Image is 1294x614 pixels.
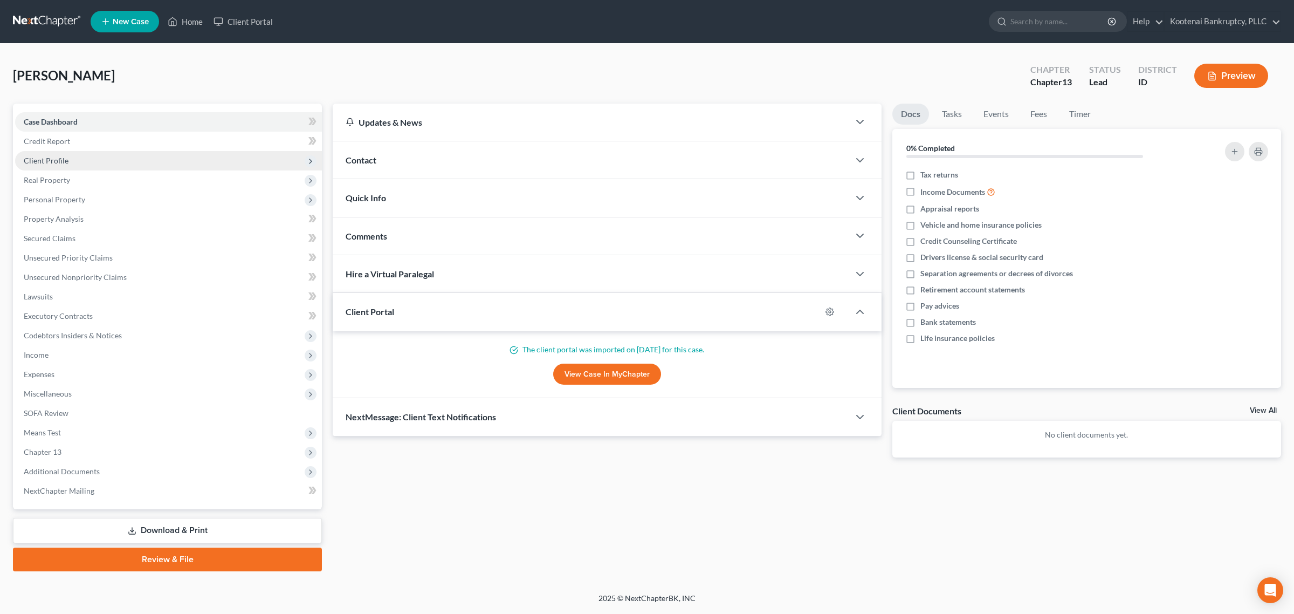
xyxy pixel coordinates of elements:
[24,311,93,320] span: Executory Contracts
[24,428,61,437] span: Means Test
[24,234,75,243] span: Secured Claims
[24,331,122,340] span: Codebtors Insiders & Notices
[24,350,49,359] span: Income
[920,284,1025,295] span: Retirement account statements
[1250,407,1277,414] a: View All
[920,317,976,328] span: Bank statements
[24,292,53,301] span: Lawsuits
[1194,64,1268,88] button: Preview
[346,306,394,317] span: Client Portal
[920,252,1043,263] span: Drivers license & social security card
[1089,76,1121,88] div: Lead
[13,67,115,83] span: [PERSON_NAME]
[920,236,1017,247] span: Credit Counseling Certificate
[920,169,958,180] span: Tax returns
[920,187,985,197] span: Income Documents
[346,155,376,165] span: Contact
[24,370,54,379] span: Expenses
[24,195,85,204] span: Personal Property
[1030,76,1072,88] div: Chapter
[920,203,979,214] span: Appraisal reports
[24,175,70,185] span: Real Property
[15,268,322,287] a: Unsecured Nonpriority Claims
[15,306,322,326] a: Executory Contracts
[1138,64,1177,76] div: District
[15,229,322,248] a: Secured Claims
[1022,104,1056,125] a: Fees
[1062,77,1072,87] span: 13
[1010,11,1109,31] input: Search by name...
[24,137,70,146] span: Credit Report
[1030,64,1072,76] div: Chapter
[346,412,496,422] span: NextMessage: Client Text Notifications
[975,104,1017,125] a: Events
[15,248,322,268] a: Unsecured Priority Claims
[346,231,387,241] span: Comments
[24,272,127,282] span: Unsecured Nonpriority Claims
[1089,64,1121,76] div: Status
[346,117,836,128] div: Updates & News
[553,364,661,385] a: View Case in MyChapter
[15,404,322,423] a: SOFA Review
[15,481,322,501] a: NextChapter Mailing
[24,117,78,126] span: Case Dashboard
[1257,577,1283,603] div: Open Intercom Messenger
[920,220,1042,230] span: Vehicle and home insurance policies
[1061,104,1099,125] a: Timer
[920,333,995,344] span: Life insurance policies
[340,593,954,612] div: 2025 © NextChapterBK, INC
[920,301,959,311] span: Pay advices
[892,405,961,417] div: Client Documents
[933,104,970,125] a: Tasks
[906,144,955,153] strong: 0% Completed
[113,18,149,26] span: New Case
[346,269,434,279] span: Hire a Virtual Paralegal
[162,12,208,31] a: Home
[346,344,869,355] p: The client portal was imported on [DATE] for this case.
[24,486,94,495] span: NextChapter Mailing
[24,214,84,223] span: Property Analysis
[24,389,72,398] span: Miscellaneous
[15,209,322,229] a: Property Analysis
[24,156,68,165] span: Client Profile
[15,112,322,132] a: Case Dashboard
[24,467,100,476] span: Additional Documents
[24,408,68,418] span: SOFA Review
[920,268,1073,279] span: Separation agreements or decrees of divorces
[24,447,61,456] span: Chapter 13
[1165,12,1281,31] a: Kootenai Bankruptcy, PLLC
[13,548,322,571] a: Review & File
[1138,76,1177,88] div: ID
[15,132,322,151] a: Credit Report
[24,253,113,262] span: Unsecured Priority Claims
[13,518,322,543] a: Download & Print
[346,193,386,203] span: Quick Info
[208,12,278,31] a: Client Portal
[901,429,1272,440] p: No client documents yet.
[15,287,322,306] a: Lawsuits
[1127,12,1164,31] a: Help
[892,104,929,125] a: Docs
